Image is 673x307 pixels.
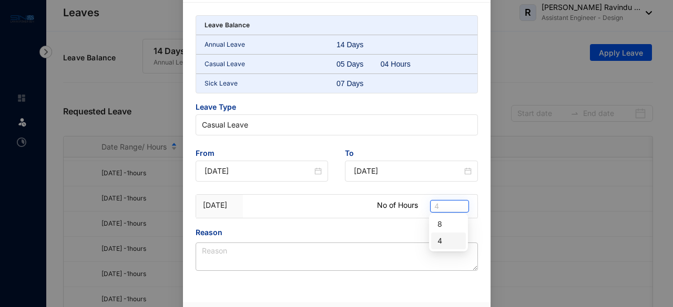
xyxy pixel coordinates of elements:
[336,78,381,89] div: 07 Days
[431,232,466,249] div: 4
[336,39,381,50] div: 14 Days
[381,59,425,69] div: 04 Hours
[205,20,250,30] p: Leave Balance
[336,59,381,69] div: 05 Days
[354,165,462,177] input: End Date
[437,218,460,230] div: 8
[205,78,337,89] p: Sick Leave
[196,102,478,114] span: Leave Type
[205,39,337,50] p: Annual Leave
[196,242,478,271] textarea: Reason
[203,200,236,210] p: [DATE]
[205,165,313,177] input: Start Date
[431,216,466,232] div: 8
[205,59,337,69] p: Casual Leave
[196,148,329,161] span: From
[345,148,478,161] span: To
[202,117,472,133] span: Casual Leave
[437,235,460,247] div: 4
[196,227,230,238] label: Reason
[434,200,465,212] span: 4
[377,200,418,210] p: No of Hours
